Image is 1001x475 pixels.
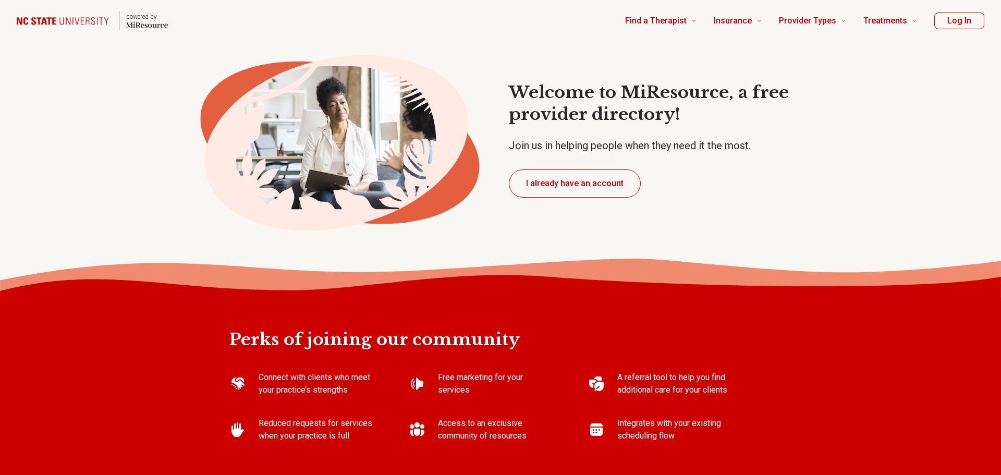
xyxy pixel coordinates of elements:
[617,371,734,396] p: A referral tool to help you find additional care for your clients
[17,4,168,38] a: Home page
[126,13,168,21] p: powered by
[438,371,555,396] p: Free marketing for your services
[509,169,641,198] button: I already have an account
[625,14,687,28] span: Find a Therapist
[229,296,772,351] h2: Perks of joining our community
[438,417,555,442] p: Access to an exclusive community of resources
[617,417,734,442] p: Integrates with your existing scheduling flow
[934,13,984,29] button: Log In
[259,417,375,442] p: Reduced requests for services when your practice is full
[714,14,752,28] span: Insurance
[863,14,907,28] span: Treatments
[259,371,375,396] p: Connect with clients who meet your practice’s strengths
[509,82,817,125] h1: Welcome to MiResource, a free provider directory!
[779,14,836,28] span: Provider Types
[509,138,817,153] p: Join us in helping people when they need it the most.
